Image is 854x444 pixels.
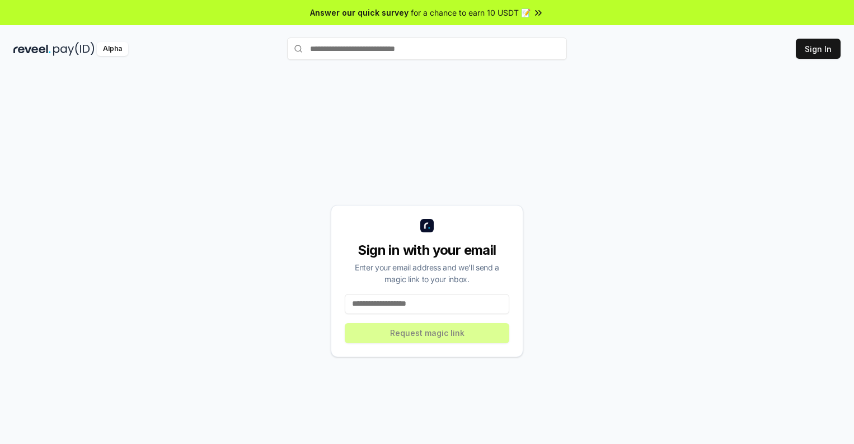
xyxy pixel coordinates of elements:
[796,39,841,59] button: Sign In
[97,42,128,56] div: Alpha
[53,42,95,56] img: pay_id
[13,42,51,56] img: reveel_dark
[345,261,509,285] div: Enter your email address and we’ll send a magic link to your inbox.
[420,219,434,232] img: logo_small
[411,7,531,18] span: for a chance to earn 10 USDT 📝
[310,7,409,18] span: Answer our quick survey
[345,241,509,259] div: Sign in with your email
